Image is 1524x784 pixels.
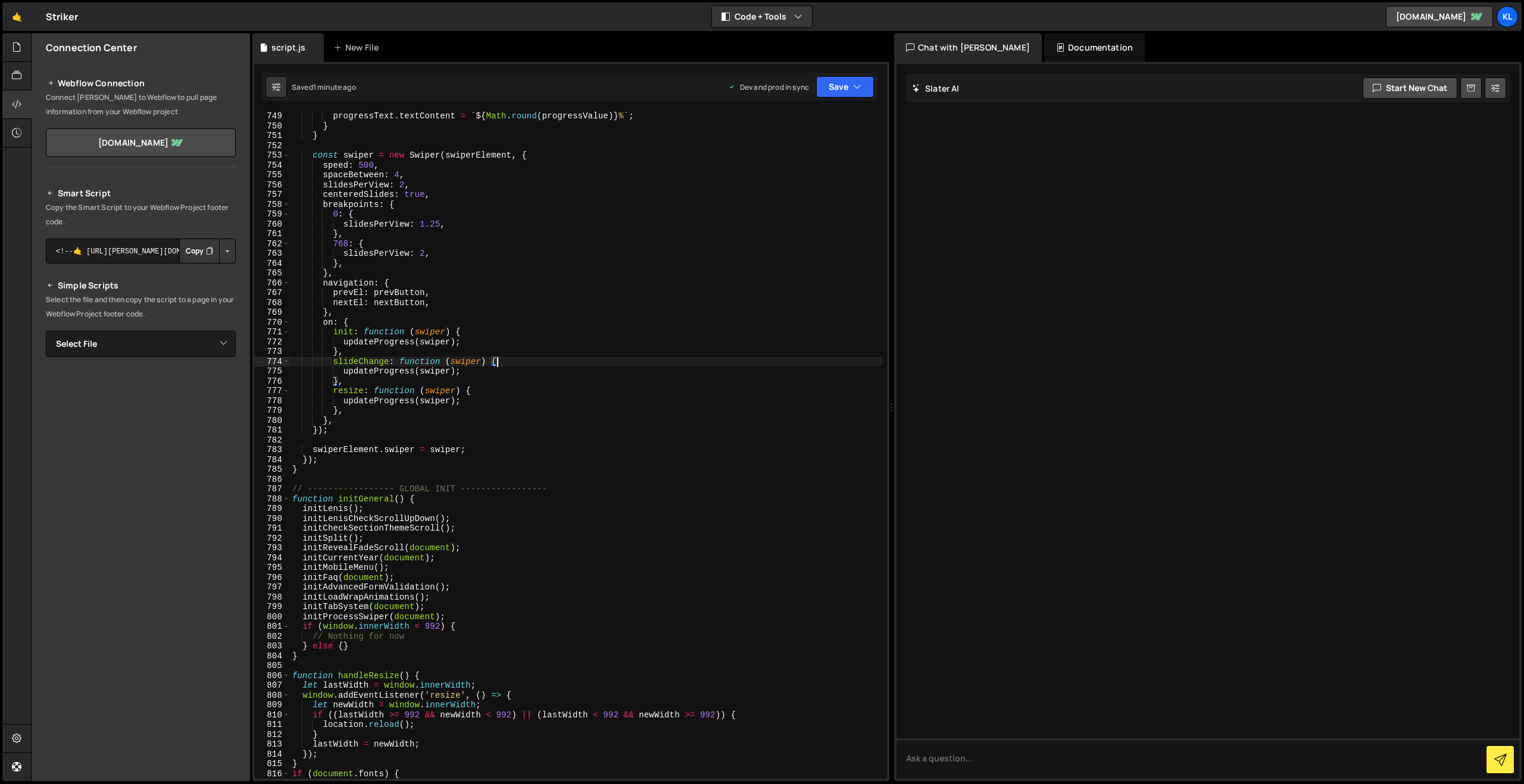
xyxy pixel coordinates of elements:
[255,327,290,337] div: 771
[255,209,290,219] div: 759
[255,239,290,249] div: 762
[255,259,290,269] div: 764
[255,739,290,749] div: 813
[255,268,290,278] div: 765
[255,180,290,190] div: 756
[255,622,290,632] div: 801
[255,141,290,151] div: 752
[1363,77,1457,99] button: Start new chat
[255,366,290,377] div: 775
[255,612,290,622] div: 800
[46,186,236,200] h2: Smart Script
[255,680,290,691] div: 807
[1044,33,1145,62] div: Documentation
[255,111,290,121] div: 749
[816,76,874,98] button: Save
[255,308,290,318] div: 769
[179,239,220,264] button: Copy
[255,425,290,435] div: 781
[255,543,290,553] div: 793
[271,42,305,54] div: script.js
[255,691,290,701] div: 808
[255,484,290,494] div: 787
[1386,6,1493,27] a: [DOMAIN_NAME]
[255,347,290,357] div: 773
[255,229,290,239] div: 761
[255,671,290,681] div: 806
[255,759,290,769] div: 815
[255,318,290,328] div: 770
[255,161,290,171] div: 754
[313,82,356,92] div: 1 minute ago
[46,76,236,90] h2: Webflow Connection
[255,219,290,230] div: 760
[255,563,290,573] div: 795
[255,700,290,710] div: 809
[46,278,236,293] h2: Simple Scripts
[255,396,290,406] div: 778
[179,239,236,264] div: Button group with nested dropdown
[255,632,290,642] div: 802
[255,553,290,563] div: 794
[46,491,237,598] iframe: YouTube video player
[255,150,290,161] div: 753
[255,720,290,730] div: 811
[255,504,290,514] div: 789
[255,592,290,603] div: 798
[255,455,290,465] div: 784
[46,90,236,119] p: Connect [PERSON_NAME] to Webflow to pull page information from your Webflow project
[255,278,290,288] div: 766
[2,2,32,31] a: 🤙
[255,465,290,475] div: 785
[255,651,290,661] div: 804
[255,523,290,534] div: 791
[255,416,290,426] div: 780
[46,10,78,24] div: Striker
[46,377,237,484] iframe: YouTube video player
[255,249,290,259] div: 763
[255,200,290,210] div: 758
[255,445,290,455] div: 783
[46,41,137,54] h2: Connection Center
[255,602,290,612] div: 799
[255,337,290,347] div: 772
[255,435,290,446] div: 782
[46,200,236,229] p: Copy the Smart Script to your Webflow Project footer code.
[255,288,290,298] div: 767
[255,582,290,592] div: 797
[333,42,383,54] div: New File
[46,293,236,321] p: Select the file and then copy the script to a page in your Webflow Project footer code.
[255,749,290,760] div: 814
[255,298,290,308] div: 768
[255,661,290,671] div: 805
[255,475,290,485] div: 786
[255,710,290,720] div: 810
[292,82,356,92] div: Saved
[728,82,809,92] div: Dev and prod in sync
[255,641,290,651] div: 803
[1497,6,1518,27] a: Kl
[912,83,960,94] h2: Slater AI
[894,33,1042,62] div: Chat with [PERSON_NAME]
[255,514,290,524] div: 790
[255,377,290,387] div: 776
[46,239,236,264] textarea: <!--🤙 [URL][PERSON_NAME][DOMAIN_NAME]> <script>document.addEventListener("DOMContentLoaded", func...
[255,730,290,740] div: 812
[255,573,290,583] div: 796
[255,121,290,131] div: 750
[712,6,812,27] button: Code + Tools
[255,170,290,180] div: 755
[255,357,290,367] div: 774
[255,131,290,141] div: 751
[255,386,290,396] div: 777
[255,534,290,544] div: 792
[255,494,290,504] div: 788
[46,128,236,157] a: [DOMAIN_NAME]
[255,190,290,200] div: 757
[255,406,290,416] div: 779
[255,769,290,779] div: 816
